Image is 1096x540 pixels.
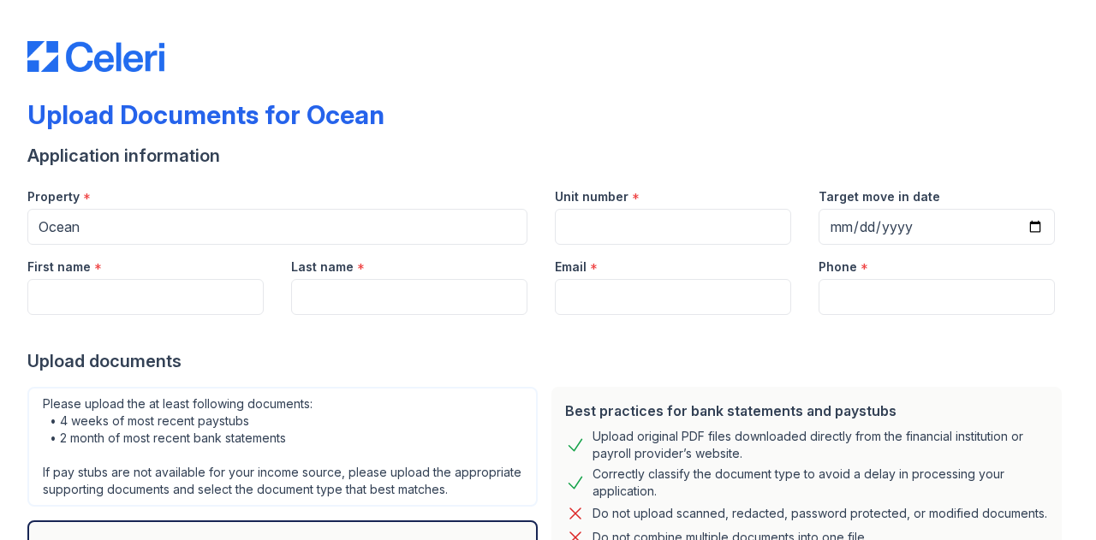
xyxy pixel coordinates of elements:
div: Upload Documents for Ocean [27,99,384,130]
label: Email [555,258,587,276]
label: Property [27,188,80,205]
label: Phone [819,258,857,276]
div: Application information [27,144,1069,168]
div: Correctly classify the document type to avoid a delay in processing your application. [593,466,1048,500]
label: Target move in date [819,188,940,205]
label: Last name [291,258,354,276]
div: Do not upload scanned, redacted, password protected, or modified documents. [593,503,1047,524]
div: Upload documents [27,349,1069,373]
label: Unit number [555,188,628,205]
img: CE_Logo_Blue-a8612792a0a2168367f1c8372b55b34899dd931a85d93a1a3d3e32e68fde9ad4.png [27,41,164,72]
div: Best practices for bank statements and paystubs [565,401,1048,421]
div: Please upload the at least following documents: • 4 weeks of most recent paystubs • 2 month of mo... [27,387,538,507]
label: First name [27,258,91,276]
div: Upload original PDF files downloaded directly from the financial institution or payroll provider’... [593,428,1048,462]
